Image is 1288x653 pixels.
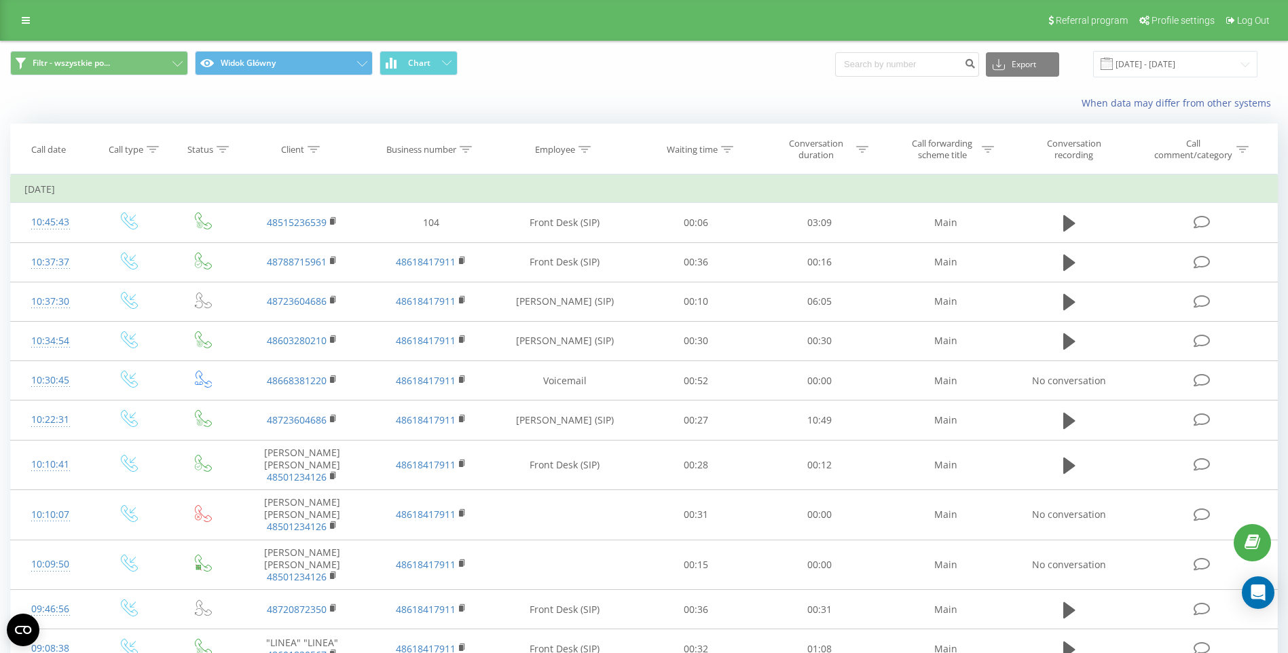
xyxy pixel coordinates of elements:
td: [PERSON_NAME] (SIP) [496,321,634,360]
td: [DATE] [11,176,1278,203]
div: Business number [386,144,456,155]
td: Main [881,590,1010,629]
td: 03:09 [758,203,881,242]
div: 10:37:30 [24,288,76,315]
a: 48788715961 [267,255,327,268]
div: Conversation duration [780,138,853,161]
span: Profile settings [1152,15,1215,26]
td: Front Desk (SIP) [496,242,634,282]
button: Export [986,52,1059,77]
td: 00:27 [634,400,758,440]
a: 48723604686 [267,413,327,426]
td: 00:12 [758,440,881,490]
div: 10:22:31 [24,407,76,433]
div: 10:45:43 [24,209,76,236]
div: Employee [535,144,575,155]
td: 00:28 [634,440,758,490]
button: Widok Główny [195,51,373,75]
td: 00:36 [634,590,758,629]
a: 48618417911 [396,603,456,616]
td: 00:10 [634,282,758,321]
div: Open Intercom Messenger [1242,576,1274,609]
a: 48618417911 [396,458,456,471]
span: Chart [408,58,430,68]
td: Front Desk (SIP) [496,440,634,490]
a: 48501234126 [267,470,327,483]
div: Conversation recording [1030,138,1118,161]
td: 10:49 [758,400,881,440]
div: 09:46:56 [24,596,76,622]
a: 48720872350 [267,603,327,616]
a: 48618417911 [396,374,456,387]
div: 10:10:07 [24,502,76,528]
div: Call type [109,144,143,155]
span: Referral program [1056,15,1128,26]
a: 48618417911 [396,255,456,268]
td: 06:05 [758,282,881,321]
td: 00:00 [758,361,881,400]
div: Client [281,144,304,155]
td: Front Desk (SIP) [496,203,634,242]
button: Open CMP widget [7,614,39,646]
a: 48618417911 [396,558,456,571]
td: 00:00 [758,490,881,540]
div: 10:10:41 [24,451,76,478]
a: 48501234126 [267,570,327,583]
td: Front Desk (SIP) [496,590,634,629]
td: [PERSON_NAME] (SIP) [496,400,634,440]
td: 00:52 [634,361,758,400]
td: [PERSON_NAME] (SIP) [496,282,634,321]
td: Main [881,203,1010,242]
td: [PERSON_NAME] [PERSON_NAME] [238,490,367,540]
td: 00:31 [634,490,758,540]
a: 48618417911 [396,413,456,426]
input: Search by number [835,52,979,77]
div: Call forwarding scheme title [906,138,978,161]
td: Main [881,540,1010,590]
td: Main [881,490,1010,540]
div: 10:09:50 [24,551,76,578]
span: Log Out [1237,15,1270,26]
span: No conversation [1032,558,1106,571]
div: 10:37:37 [24,249,76,276]
td: 00:16 [758,242,881,282]
button: Filtr - wszystkie po... [10,51,188,75]
td: 104 [367,203,495,242]
td: 00:30 [634,321,758,360]
td: 00:00 [758,540,881,590]
td: Main [881,361,1010,400]
a: When data may differ from other systems [1082,96,1278,109]
td: Main [881,321,1010,360]
td: Main [881,440,1010,490]
td: [PERSON_NAME] [PERSON_NAME] [238,540,367,590]
td: 00:36 [634,242,758,282]
td: [PERSON_NAME] [PERSON_NAME] [238,440,367,490]
td: 00:06 [634,203,758,242]
td: 00:30 [758,321,881,360]
td: 00:31 [758,590,881,629]
a: 48723604686 [267,295,327,307]
td: Voicemail [496,361,634,400]
a: 48515236539 [267,216,327,229]
span: No conversation [1032,374,1106,387]
div: Call date [31,144,66,155]
button: Chart [380,51,458,75]
span: Filtr - wszystkie po... [33,58,110,69]
td: Main [881,242,1010,282]
a: 48618417911 [396,295,456,307]
td: 00:15 [634,540,758,590]
td: Main [881,400,1010,440]
div: 10:34:54 [24,328,76,354]
div: Status [187,144,213,155]
div: Call comment/category [1154,138,1233,161]
a: 48618417911 [396,508,456,521]
a: 48668381220 [267,374,327,387]
div: Waiting time [667,144,718,155]
a: 48618417911 [396,334,456,347]
td: Main [881,282,1010,321]
a: 48603280210 [267,334,327,347]
div: 10:30:45 [24,367,76,394]
span: No conversation [1032,508,1106,521]
a: 48501234126 [267,520,327,533]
